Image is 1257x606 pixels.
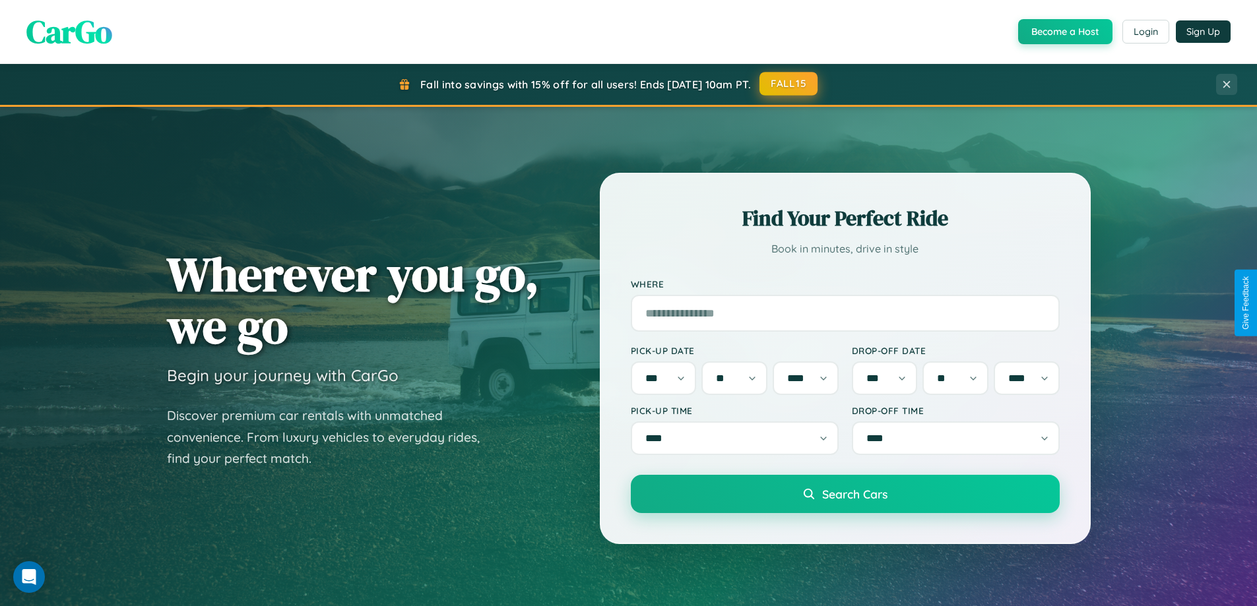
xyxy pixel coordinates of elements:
p: Book in minutes, drive in style [631,239,1060,258]
h3: Begin your journey with CarGo [167,365,399,385]
label: Drop-off Date [852,345,1060,356]
button: Login [1122,20,1169,44]
label: Pick-up Date [631,345,839,356]
h1: Wherever you go, we go [167,248,539,352]
button: FALL15 [759,72,818,96]
label: Drop-off Time [852,405,1060,416]
div: Open Intercom Messenger [13,561,45,593]
h2: Find Your Perfect Ride [631,204,1060,233]
span: Fall into savings with 15% off for all users! Ends [DATE] 10am PT. [420,78,751,91]
label: Where [631,278,1060,289]
span: Search Cars [822,487,887,501]
button: Become a Host [1018,19,1112,44]
span: CarGo [26,10,112,53]
div: Give Feedback [1241,276,1250,330]
button: Sign Up [1176,20,1231,43]
button: Search Cars [631,475,1060,513]
p: Discover premium car rentals with unmatched convenience. From luxury vehicles to everyday rides, ... [167,405,497,470]
label: Pick-up Time [631,405,839,416]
